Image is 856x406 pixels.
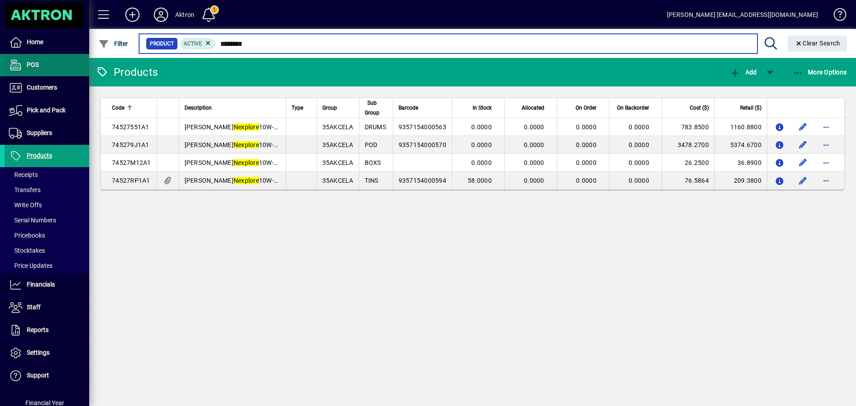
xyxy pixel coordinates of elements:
span: POS [27,61,39,68]
div: Description [185,103,280,113]
button: More options [819,138,833,152]
td: 76.5864 [662,172,714,189]
div: Aktron [175,8,194,22]
span: 0.0000 [471,123,492,131]
button: Profile [147,7,175,23]
button: More options [819,156,833,170]
a: Stocktakes [4,243,89,258]
a: Knowledge Base [827,2,845,31]
span: Product [150,39,174,48]
span: 58.0000 [468,177,492,184]
div: On Order [563,103,605,113]
span: 35AKCELA [322,177,354,184]
span: 9357154000594 [399,177,446,184]
span: 0.0000 [524,159,544,166]
span: 0.0000 [629,123,649,131]
span: Type [292,103,303,113]
span: 0.0000 [629,141,649,148]
span: Sub Group [365,98,379,118]
span: Suppliers [27,129,52,136]
span: Retail ($) [740,103,761,113]
button: Add [118,7,147,23]
span: Settings [27,349,49,356]
span: Write Offs [9,201,42,209]
span: 0.0000 [524,123,544,131]
button: More options [819,120,833,134]
span: In Stock [473,103,492,113]
div: Allocated [510,103,552,113]
td: 783.8500 [662,118,714,136]
span: 0.0000 [576,159,597,166]
span: 74527551A1 [112,123,149,131]
button: Add [728,64,759,80]
span: 35AKCELA [322,123,354,131]
em: Nexplore [234,177,259,184]
span: DRUMS [365,123,386,131]
td: 26.2500 [662,154,714,172]
span: 0.0000 [471,159,492,166]
div: Code [112,103,151,113]
button: Edit [796,156,810,170]
span: 0.0000 [576,141,597,148]
a: Settings [4,342,89,364]
a: Receipts [4,167,89,182]
span: Cost ($) [690,103,709,113]
span: 74527RP1A1 [112,177,150,184]
span: [PERSON_NAME] 10W-30 5L [185,159,290,166]
div: [PERSON_NAME] [EMAIL_ADDRESS][DOMAIN_NAME] [667,8,818,22]
div: Group [322,103,354,113]
span: 0.0000 [576,177,597,184]
button: More Options [790,64,849,80]
span: [PERSON_NAME] 10W-30 1000L [185,141,301,148]
td: 36.8900 [714,154,767,172]
a: Staff [4,296,89,319]
div: On Backorder [615,103,657,113]
a: Write Offs [4,197,89,213]
span: Home [27,38,43,45]
span: POD [365,141,378,148]
span: Receipts [9,171,38,178]
span: Products [27,152,52,159]
a: POS [4,54,89,76]
span: Staff [27,303,41,311]
span: 74527M12A1 [112,159,151,166]
span: Add [730,69,757,76]
button: Clear [788,36,848,52]
span: 0.0000 [524,177,544,184]
span: Clear Search [795,40,840,47]
span: [PERSON_NAME] 10W-30 20L [185,177,294,184]
a: Pricebooks [4,228,89,243]
button: More options [819,173,833,188]
em: Nexplore [234,159,259,166]
span: Pick and Pack [27,107,66,114]
span: 0.0000 [471,141,492,148]
div: Sub Group [365,98,387,118]
span: Financials [27,281,55,288]
a: Home [4,31,89,53]
span: 0.0000 [524,141,544,148]
a: Transfers [4,182,89,197]
span: 9357154000570 [399,141,446,148]
span: Filter [99,40,128,47]
span: More Options [793,69,847,76]
td: 209.3800 [714,172,767,189]
span: On Backorder [617,103,649,113]
button: Edit [796,138,810,152]
span: Stocktakes [9,247,45,254]
a: Suppliers [4,122,89,144]
mat-chip: Activation Status: Active [180,38,216,49]
td: 1160.8800 [714,118,767,136]
em: Nexplore [234,123,259,131]
span: 0.0000 [576,123,597,131]
span: Serial Numbers [9,217,56,224]
a: Serial Numbers [4,213,89,228]
span: [PERSON_NAME] 10W-30 209L [185,123,297,131]
span: 0.0000 [629,159,649,166]
span: 35AKCELA [322,159,354,166]
span: Price Updates [9,262,53,269]
span: Barcode [399,103,418,113]
button: Edit [796,173,810,188]
div: Type [292,103,311,113]
span: Allocated [522,103,544,113]
a: Reports [4,319,89,341]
